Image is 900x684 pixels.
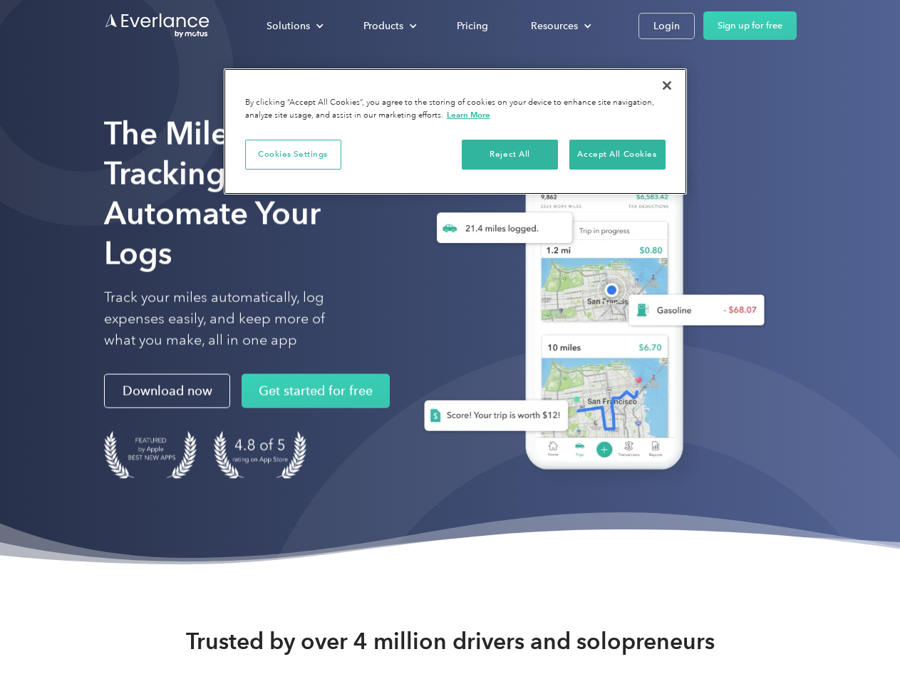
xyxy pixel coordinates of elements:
button: Cookies Settings [245,140,341,170]
a: Login [638,13,695,39]
div: Login [653,17,680,35]
div: Solutions [252,14,335,38]
a: More information about your privacy, opens in a new tab [447,110,490,120]
div: Pricing [457,17,488,35]
a: Go to homepage [104,12,211,39]
div: Resources [531,17,578,35]
div: Resources [517,14,603,38]
p: Track your miles automatically, log expenses easily, and keep more of what you make, all in one app [104,287,358,351]
a: Pricing [443,14,502,38]
a: Sign up for free [703,11,797,40]
button: Reject All [462,140,558,170]
button: Close [651,70,683,101]
div: Cookie banner [224,68,687,195]
a: Download now [104,374,230,408]
div: Products [349,14,428,38]
div: By clicking “Accept All Cookies”, you agree to the storing of cookies on your device to enhance s... [245,97,666,122]
div: Products [363,17,403,35]
strong: Trusted by over 4 million drivers and solopreneurs [186,627,715,655]
div: Solutions [267,17,310,35]
a: Get started for free [242,374,390,408]
div: Privacy [224,68,687,195]
img: 4.9 out of 5 stars on the app store [214,431,306,479]
button: Accept All Cookies [569,140,666,170]
img: Everlance, mileage tracker app, expense tracking app [401,135,776,491]
img: Badge for Featured by Apple Best New Apps [104,431,197,479]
